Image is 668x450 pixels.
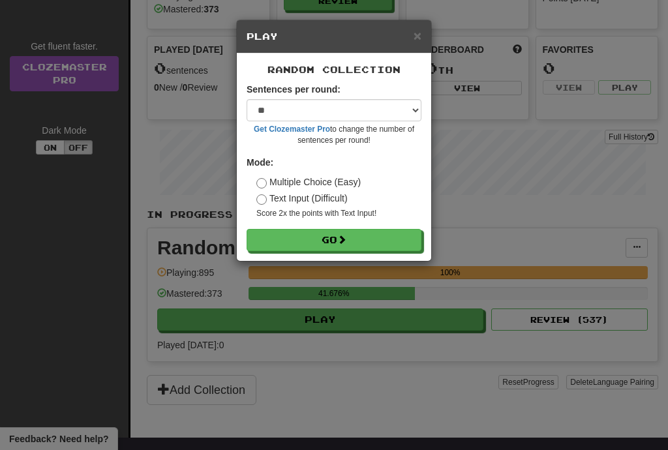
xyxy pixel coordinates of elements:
label: Text Input (Difficult) [256,192,348,205]
label: Multiple Choice (Easy) [256,175,361,188]
button: Close [414,29,421,42]
strong: Mode: [247,157,273,168]
small: to change the number of sentences per round! [247,124,421,146]
button: Go [247,229,421,251]
span: × [414,28,421,43]
a: Get Clozemaster Pro [254,125,330,134]
h5: Play [247,30,421,43]
span: Random Collection [267,64,401,75]
small: Score 2x the points with Text Input ! [256,208,421,219]
input: Text Input (Difficult) [256,194,267,205]
label: Sentences per round: [247,83,341,96]
input: Multiple Choice (Easy) [256,178,267,188]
